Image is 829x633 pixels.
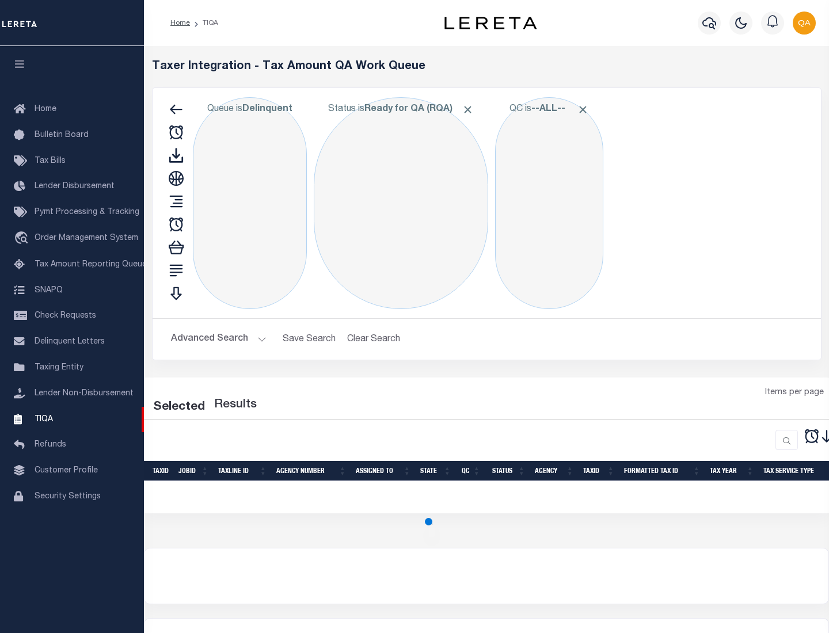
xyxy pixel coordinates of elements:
span: Security Settings [35,493,101,501]
h5: Taxer Integration - Tax Amount QA Work Queue [152,60,822,74]
button: Save Search [276,328,343,350]
th: TaxID [148,461,174,481]
b: Ready for QA (RQA) [364,105,474,114]
img: svg+xml;base64,PHN2ZyB4bWxucz0iaHR0cDovL3d3dy53My5vcmcvMjAwMC9zdmciIHBvaW50ZXItZXZlbnRzPSJub25lIi... [793,12,816,35]
span: TIQA [35,415,53,423]
li: TIQA [190,18,218,28]
div: Click to Edit [193,97,307,309]
th: Formatted Tax ID [619,461,705,481]
span: Customer Profile [35,467,98,475]
span: Taxing Entity [35,364,83,372]
button: Clear Search [343,328,405,350]
b: Delinquent [242,105,292,114]
span: Order Management System [35,234,138,242]
th: Agency [530,461,579,481]
th: State [416,461,456,481]
span: Click to Remove [462,104,474,116]
div: Click to Edit [314,97,488,309]
div: Click to Edit [495,97,603,309]
span: Bulletin Board [35,131,89,139]
span: Refunds [35,441,66,449]
span: Pymt Processing & Tracking [35,208,139,216]
b: --ALL-- [531,105,565,114]
th: Agency Number [272,461,351,481]
span: Click to Remove [577,104,589,116]
span: Delinquent Letters [35,338,105,346]
th: Assigned To [351,461,416,481]
span: Lender Non-Disbursement [35,390,134,398]
span: SNAPQ [35,286,63,294]
a: Home [170,20,190,26]
th: QC [456,461,485,481]
th: TaxID [579,461,619,481]
div: Selected [153,398,205,417]
span: Check Requests [35,312,96,320]
button: Advanced Search [171,328,267,350]
span: Items per page [765,387,824,399]
th: TaxLine ID [214,461,272,481]
span: Tax Amount Reporting Queue [35,261,147,269]
img: logo-dark.svg [444,17,537,29]
th: Status [485,461,530,481]
span: Lender Disbursement [35,182,115,190]
label: Results [214,396,257,414]
span: Home [35,105,56,113]
i: travel_explore [14,231,32,246]
th: Tax Year [705,461,759,481]
span: Tax Bills [35,157,66,165]
th: JobID [174,461,214,481]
